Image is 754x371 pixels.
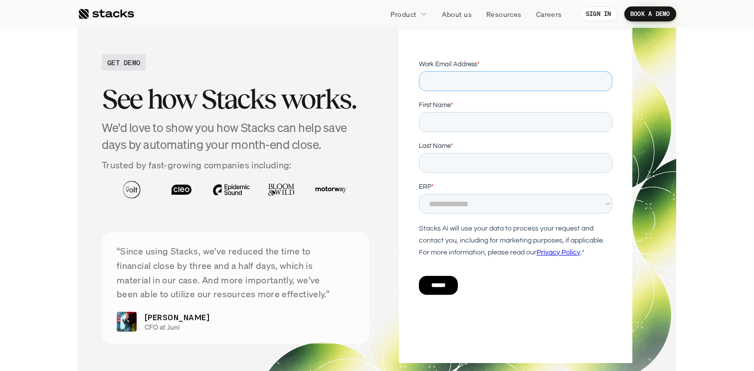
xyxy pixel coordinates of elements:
[102,84,369,115] h2: See how Stacks works.
[390,9,417,19] p: Product
[624,6,676,21] a: BOOK A DEMO
[102,158,369,172] p: Trusted by fast-growing companies including:
[536,9,562,19] p: Careers
[586,10,611,17] p: SIGN IN
[107,57,140,68] h2: GET DEMO
[630,10,670,17] p: BOOK A DEMO
[419,59,612,303] iframe: Form 0
[102,120,369,153] h4: We'd love to show you how Stacks can help save days by automating your month-end close.
[145,323,346,332] p: CFO at Juni
[117,244,354,301] p: “Since using Stacks, we've reduced the time to financial close by three and a half days, which is...
[580,6,617,21] a: SIGN IN
[486,9,522,19] p: Resources
[442,9,472,19] p: About us
[436,5,478,23] a: About us
[145,311,209,323] p: [PERSON_NAME]
[530,5,568,23] a: Careers
[480,5,528,23] a: Resources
